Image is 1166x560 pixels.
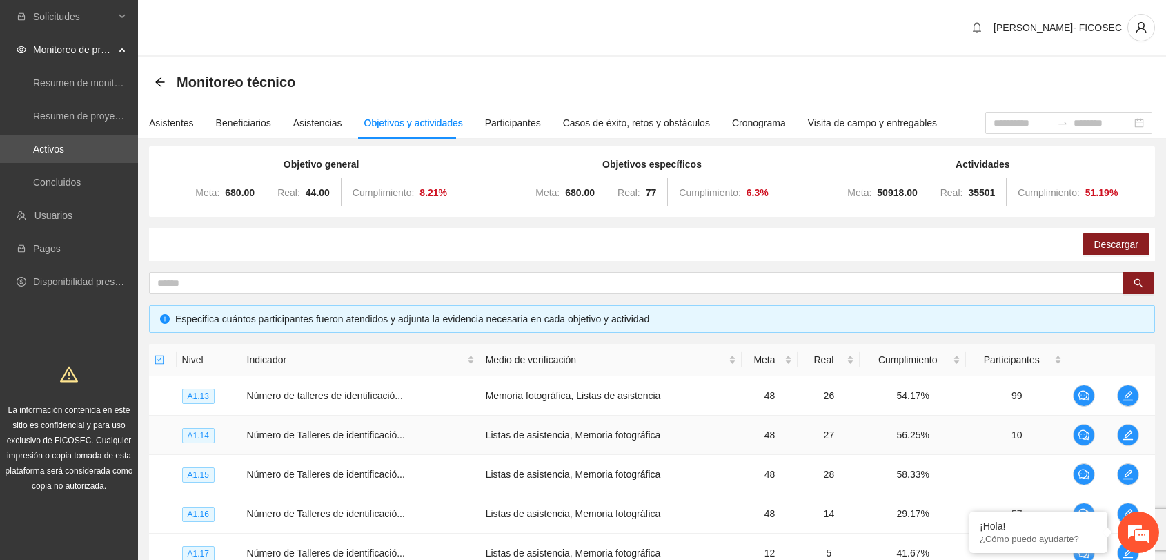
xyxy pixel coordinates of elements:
[1085,187,1118,198] strong: 51.19 %
[247,508,405,519] span: Número de Talleres de identificació...
[535,187,560,198] span: Meta:
[1073,463,1095,485] button: comment
[155,355,164,365] span: check-square
[742,494,798,534] td: 48
[241,344,480,376] th: Indicador
[33,276,151,287] a: Disponibilidad presupuestal
[798,344,860,376] th: Real
[480,455,742,494] td: Listas de asistencia, Memoria fotográfica
[195,187,219,198] span: Meta:
[1117,503,1139,525] button: edit
[1118,508,1138,519] span: edit
[1083,233,1149,255] button: Descargar
[480,376,742,416] td: Memoria fotográfica, Listas de asistencia
[353,187,414,198] span: Cumplimiento:
[1073,503,1095,525] button: comment
[966,376,1067,416] td: 99
[1073,424,1095,446] button: comment
[175,311,1144,327] div: Especifica cuántos participantes fueron atendidos y adjunta la evidencia necesaria en cada objeti...
[182,467,215,483] span: A1.15
[155,77,166,88] span: arrow-left
[980,534,1097,544] p: ¿Cómo puedo ayudarte?
[847,187,871,198] span: Meta:
[34,210,72,221] a: Usuarios
[1057,117,1068,128] span: to
[225,187,255,198] strong: 680.00
[1018,187,1079,198] span: Cumplimiento:
[6,405,133,491] span: La información contenida en este sitio es confidencial y para uso exclusivo de FICOSEC. Cualquier...
[1073,385,1095,407] button: comment
[284,159,359,170] strong: Objetivo general
[1117,424,1139,446] button: edit
[940,187,963,198] span: Real:
[860,416,966,455] td: 56.25%
[177,344,241,376] th: Nivel
[247,548,405,559] span: Número de Talleres de identificació...
[33,243,61,254] a: Pagos
[33,3,115,30] span: Solicitudes
[798,455,860,494] td: 28
[971,352,1051,367] span: Participantes
[742,416,798,455] td: 48
[994,22,1122,33] span: [PERSON_NAME]- FICOSEC
[798,416,860,455] td: 27
[808,115,937,131] div: Visita de campo y entregables
[877,187,917,198] strong: 50918.00
[742,344,798,376] th: Meta
[1057,117,1068,128] span: swap-right
[1118,548,1138,559] span: edit
[602,159,702,170] strong: Objetivos específicos
[967,22,987,33] span: bell
[747,187,769,198] strong: 6.3 %
[486,352,726,367] span: Medio de verificación
[33,36,115,64] span: Monitoreo de proyectos
[1118,390,1138,401] span: edit
[679,187,740,198] span: Cumplimiento:
[617,187,640,198] span: Real:
[1127,14,1155,41] button: user
[1118,429,1138,441] span: edit
[364,115,463,131] div: Objetivos y actividades
[277,187,300,198] span: Real:
[563,115,710,131] div: Casos de éxito, retos y obstáculos
[732,115,786,131] div: Cronograma
[742,455,798,494] td: 48
[247,429,405,441] span: Número de Talleres de identificació...
[182,507,215,522] span: A1.16
[247,469,405,480] span: Número de Talleres de identificació...
[966,17,988,39] button: bell
[33,110,181,122] a: Resumen de proyectos aprobados
[1128,21,1154,34] span: user
[747,352,782,367] span: Meta
[216,115,271,131] div: Beneficiarios
[980,521,1097,532] div: ¡Hola!
[33,177,81,188] a: Concluidos
[17,45,26,55] span: eye
[966,494,1067,534] td: 57
[1118,469,1138,480] span: edit
[1117,463,1139,485] button: edit
[33,144,64,155] a: Activos
[860,376,966,416] td: 54.17%
[966,416,1067,455] td: 10
[956,159,1010,170] strong: Actividades
[17,12,26,21] span: inbox
[247,390,403,401] span: Número de talleres de identificació...
[803,352,844,367] span: Real
[1134,278,1143,289] span: search
[480,344,742,376] th: Medio de verificación
[149,115,194,131] div: Asistentes
[860,344,966,376] th: Cumplimiento
[565,187,595,198] strong: 680.00
[480,494,742,534] td: Listas de asistencia, Memoria fotográfica
[60,365,78,383] span: warning
[160,314,170,324] span: info-circle
[182,389,215,404] span: A1.13
[1123,272,1154,294] button: search
[646,187,657,198] strong: 77
[1117,385,1139,407] button: edit
[155,77,166,88] div: Back
[33,77,134,88] a: Resumen de monitoreo
[860,455,966,494] td: 58.33%
[1094,237,1138,252] span: Descargar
